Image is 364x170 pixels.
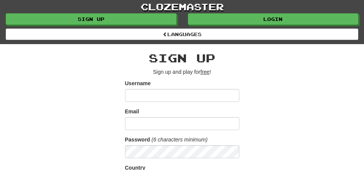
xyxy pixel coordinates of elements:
[200,69,210,75] u: free
[125,52,239,64] h2: Sign up
[152,137,208,143] em: (6 characters minimum)
[125,79,151,87] label: Username
[125,136,150,143] label: Password
[125,68,239,76] p: Sign up and play for !
[125,108,139,115] label: Email
[188,13,359,25] a: Login
[6,13,176,25] a: Sign up
[6,29,358,40] a: Languages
